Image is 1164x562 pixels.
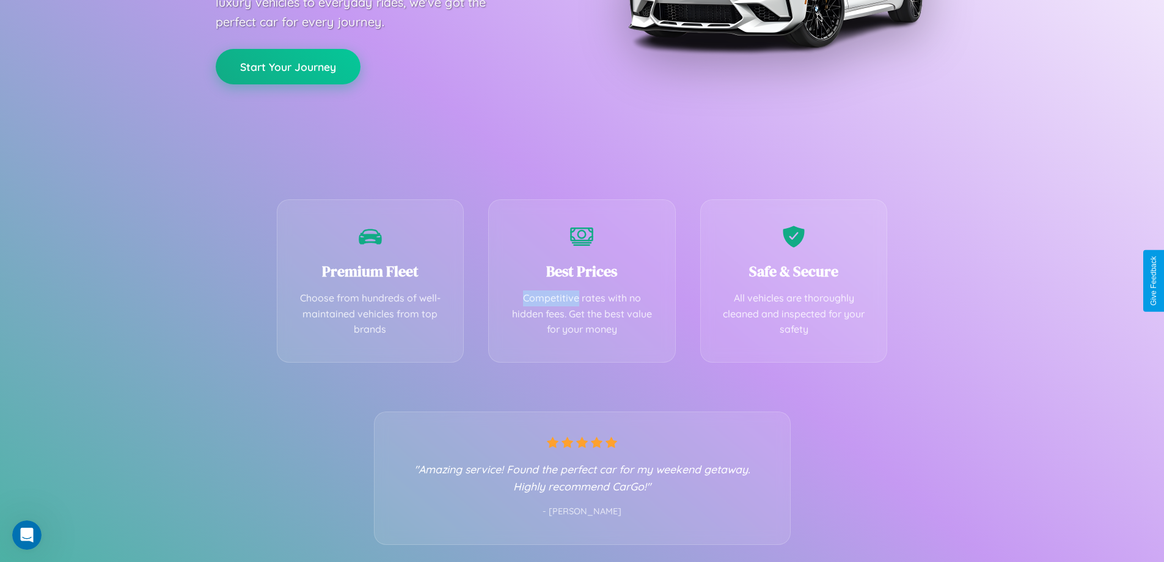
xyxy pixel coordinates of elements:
p: Competitive rates with no hidden fees. Get the best value for your money [507,290,657,338]
p: All vehicles are thoroughly cleaned and inspected for your safety [719,290,869,338]
h3: Premium Fleet [296,261,445,281]
h3: Safe & Secure [719,261,869,281]
h3: Best Prices [507,261,657,281]
iframe: Intercom live chat [12,520,42,550]
div: Give Feedback [1149,256,1158,306]
button: Start Your Journey [216,49,361,84]
p: Choose from hundreds of well-maintained vehicles from top brands [296,290,445,338]
p: "Amazing service! Found the perfect car for my weekend getaway. Highly recommend CarGo!" [399,460,766,495]
p: - [PERSON_NAME] [399,504,766,520]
